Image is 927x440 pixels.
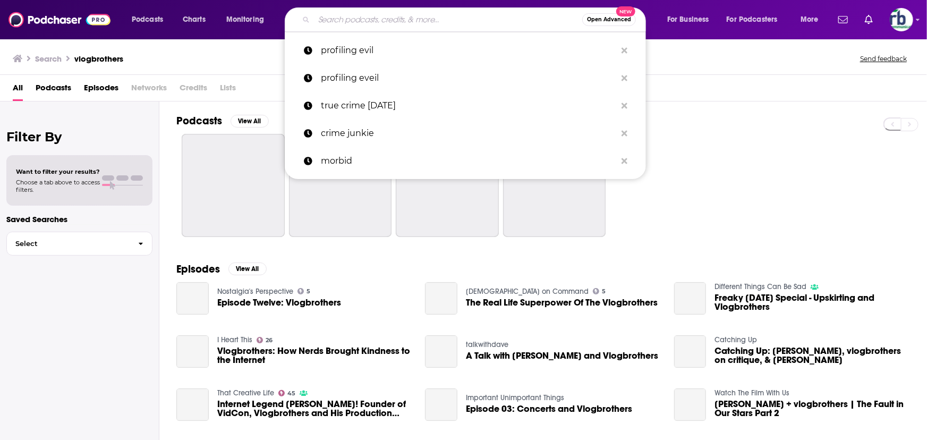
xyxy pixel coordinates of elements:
div: Search podcasts, credits, & more... [295,7,656,32]
a: morbid [285,147,646,175]
span: Internet Legend [PERSON_NAME]! Founder of VidCon, Vlogbrothers and His Production Company Complexly [217,400,413,418]
p: true crime today [321,92,616,120]
a: Catching Up: Mulan, vlogbrothers on critique, & Taylor Swift [674,335,707,368]
span: Freaky [DATE] Special - Upskirting and Vlogbrothers [715,293,910,311]
span: Select [7,240,130,247]
p: Saved Searches [6,214,152,224]
a: talkwithdave [466,340,508,349]
a: The Real Life Superpower Of The Vlogbrothers [466,298,658,307]
span: Open Advanced [587,17,631,22]
a: Watch The Film With Us [715,388,789,397]
span: Lists [220,79,236,101]
a: Episode Twelve: Vlogbrothers [176,282,209,315]
span: 26 [266,338,273,343]
a: Nostalgia's Perspective [217,287,293,296]
input: Search podcasts, credits, & more... [314,11,582,28]
button: open menu [124,11,177,28]
span: Networks [131,79,167,101]
a: 5 [297,288,311,294]
a: PodcastsView All [176,114,269,128]
a: 5 [396,134,499,237]
p: morbid [321,147,616,175]
span: Charts [183,12,206,27]
button: open menu [720,11,793,28]
a: 5 [593,288,606,294]
span: Logged in as johannarb [890,8,913,31]
span: A Talk with [PERSON_NAME] and Vlogbrothers [466,351,658,360]
a: Vlogbrothers: How Nerds Brought Kindness to the Internet [176,335,209,368]
a: profiling eveil [285,64,646,92]
button: open menu [660,11,722,28]
img: Podchaser - Follow, Share and Rate Podcasts [8,10,110,30]
a: Internet Legend Hank Green! Founder of VidCon, Vlogbrothers and His Production Company Complexly [176,388,209,421]
a: Show notifications dropdown [861,11,877,29]
a: That Creative Life [217,388,274,397]
a: 7 [503,134,606,237]
span: 45 [287,391,295,396]
a: Show notifications dropdown [834,11,852,29]
a: Catching Up [715,335,757,344]
span: [PERSON_NAME] + vlogbrothers | The Fault in Our Stars Part 2 [715,400,910,418]
button: Send feedback [857,54,910,63]
a: Podcasts [36,79,71,101]
span: 5 [307,289,310,294]
button: View All [228,263,267,275]
a: Charts [176,11,212,28]
p: profiling eveil [321,64,616,92]
span: Catching Up: [PERSON_NAME], vlogbrothers on critique, & [PERSON_NAME] [715,346,910,365]
span: For Business [667,12,709,27]
a: All [13,79,23,101]
span: Want to filter your results? [16,168,100,175]
button: open menu [793,11,832,28]
a: Vlogbrothers: How Nerds Brought Kindness to the Internet [217,346,413,365]
a: Charisma on Command [466,287,589,296]
a: A Talk with Dave and Vlogbrothers [466,351,658,360]
a: A Talk with Dave and Vlogbrothers [425,335,457,368]
a: Episode 03: Concerts and Vlogbrothers [425,388,457,421]
a: Episodes [84,79,118,101]
span: Choose a tab above to access filters. [16,179,100,193]
a: Different Things Can Be Sad [715,282,806,291]
button: View All [231,115,269,128]
a: Freaky Friday Special - Upskirting and Vlogbrothers [674,282,707,315]
a: EpisodesView All [176,263,267,276]
a: profiling evil [285,37,646,64]
a: I Heart This [217,335,252,344]
a: Episode 03: Concerts and Vlogbrothers [466,404,632,413]
a: Catching Up: Mulan, vlogbrothers on critique, & Taylor Swift [715,346,910,365]
h2: Filter By [6,129,152,145]
a: Freaky Friday Special - Upskirting and Vlogbrothers [715,293,910,311]
span: Credits [180,79,207,101]
span: Monitoring [226,12,264,27]
a: 26 [257,337,273,343]
h3: Search [35,54,62,64]
button: Show profile menu [890,8,913,31]
button: open menu [219,11,278,28]
h2: Podcasts [176,114,222,128]
img: User Profile [890,8,913,31]
button: Open AdvancedNew [582,13,636,26]
a: The Real Life Superpower Of The Vlogbrothers [425,282,457,315]
a: true crime [DATE] [285,92,646,120]
span: New [616,6,635,16]
p: crime junkie [321,120,616,147]
span: More [801,12,819,27]
span: For Podcasters [727,12,778,27]
span: 5 [602,289,606,294]
span: Podcasts [132,12,163,27]
a: Episode Twelve: Vlogbrothers [217,298,341,307]
a: John Green + vlogbrothers | The Fault in Our Stars Part 2 [715,400,910,418]
p: profiling evil [321,37,616,64]
a: John Green + vlogbrothers | The Fault in Our Stars Part 2 [674,388,707,421]
a: 45 [278,390,296,396]
h2: Episodes [176,263,220,276]
a: Internet Legend Hank Green! Founder of VidCon, Vlogbrothers and His Production Company Complexly [217,400,413,418]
